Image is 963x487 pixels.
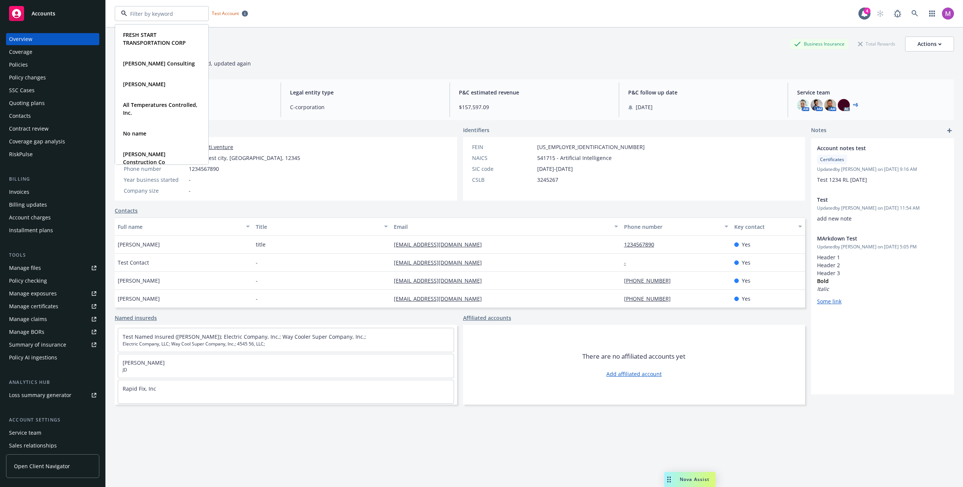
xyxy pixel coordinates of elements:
[394,259,488,266] a: [EMAIL_ADDRESS][DOMAIN_NAME]
[942,8,954,20] img: photo
[6,275,99,287] a: Policy checking
[624,295,677,302] a: [PHONE_NUMBER]
[256,259,258,266] span: -
[118,277,160,285] span: [PERSON_NAME]
[907,6,922,21] a: Search
[680,476,709,482] span: Nova Assist
[123,101,197,116] strong: All Temperatures Controlled, Inc.
[472,154,534,162] div: NAICS
[9,148,33,160] div: RiskPulse
[917,37,942,51] div: Actions
[118,223,242,231] div: Full name
[742,259,750,266] span: Yes
[664,472,715,487] button: Nova Assist
[9,440,57,452] div: Sales relationships
[537,143,645,151] span: [US_EMPLOYER_IDENTIFICATION_NUMBER]
[123,341,449,347] span: Electric Company, LLC; Way Cool Super Company, Inc.; 4545 56, LLC;
[873,6,888,21] a: Start snowing
[817,176,867,183] span: Test 1234 RL [DATE]
[817,215,852,222] span: add new note
[124,187,186,195] div: Company size
[9,389,71,401] div: Loss summary generator
[636,103,653,111] span: [DATE]
[256,223,380,231] div: Title
[212,10,239,17] span: Test Account
[123,60,195,67] strong: [PERSON_NAME] Consulting
[853,103,858,107] a: +6
[9,199,47,211] div: Billing updates
[9,313,47,325] div: Manage claims
[127,10,193,18] input: Filter by keyword
[472,176,534,184] div: CSLB
[9,288,57,300] div: Manage exposures
[115,207,138,215] a: Contacts
[6,84,99,96] a: SSC Cases
[811,138,954,190] div: Account notes testCertificatesUpdatedby [PERSON_NAME] on [DATE] 9:16 AMTest 1234 RL [DATE]
[9,72,46,84] div: Policy changes
[817,277,829,285] strong: Bold
[463,314,511,322] a: Affiliated accounts
[905,37,954,52] button: Actions
[890,6,905,21] a: Report a Bug
[9,326,44,338] div: Manage BORs
[9,352,57,364] div: Policy AI ingestions
[6,97,99,109] a: Quoting plans
[118,295,160,303] span: [PERSON_NAME]
[256,295,258,303] span: -
[9,186,29,198] div: Invoices
[9,110,31,122] div: Contacts
[472,143,534,151] div: FEIN
[391,218,621,236] button: Email
[817,196,928,204] span: Test
[118,259,149,266] span: Test Contact
[6,148,99,160] a: RiskPulse
[6,3,99,24] a: Accounts
[9,212,51,224] div: Account charges
[394,295,488,302] a: [EMAIL_ADDRESS][DOMAIN_NAME]
[9,339,66,351] div: Summary of insurance
[742,295,750,303] span: Yes
[209,9,251,17] span: Test Account
[189,165,219,173] span: 1234567890
[6,313,99,325] a: Manage claims
[817,205,948,212] span: Updated by [PERSON_NAME] on [DATE] 11:54 AM
[797,99,809,111] img: photo
[189,187,191,195] span: -
[123,385,156,392] a: Rapid Fix, Inc
[394,223,610,231] div: Email
[9,59,28,71] div: Policies
[256,277,258,285] span: -
[864,8,870,14] div: 4
[472,165,534,173] div: SIC code
[537,176,558,184] span: 3245267
[6,46,99,58] a: Coverage
[124,165,186,173] div: Phone number
[6,288,99,300] span: Manage exposures
[742,277,750,285] span: Yes
[820,156,844,163] span: Certificates
[6,326,99,338] a: Manage BORs
[9,33,32,45] div: Overview
[817,166,948,173] span: Updated by [PERSON_NAME] on [DATE] 9:16 AM
[734,223,794,231] div: Key contact
[811,99,823,111] img: photo
[6,389,99,401] a: Loss summary generator
[6,110,99,122] a: Contacts
[817,253,948,261] h1: Header 1
[6,33,99,45] a: Overview
[817,269,948,277] h3: Header 3
[459,103,610,111] span: $157,597.09
[123,333,366,340] a: Test Named Insured ([PERSON_NAME]); Electric Company, Inc.; Way Cooler Super Company, Inc.;
[9,97,45,109] div: Quoting plans
[253,218,391,236] button: Title
[256,240,266,248] span: title
[945,126,954,135] a: add
[817,261,948,269] h2: Header 2
[6,123,99,135] a: Contract review
[6,300,99,312] a: Manage certificates
[9,427,41,439] div: Service team
[9,135,65,148] div: Coverage gap analysis
[6,59,99,71] a: Policies
[624,277,677,284] a: [PHONE_NUMBER]
[123,130,146,137] strong: No name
